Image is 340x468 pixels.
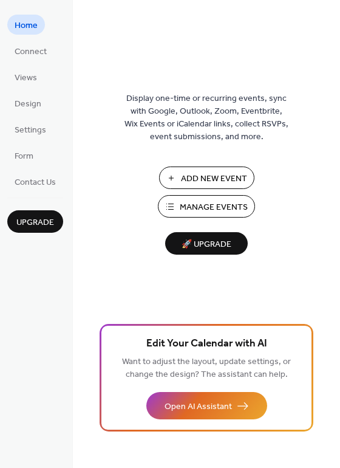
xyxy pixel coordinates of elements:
[15,124,46,137] span: Settings
[7,41,54,61] a: Connect
[165,232,248,255] button: 🚀 Upgrade
[15,19,38,32] span: Home
[7,119,53,139] a: Settings
[7,171,63,191] a: Contact Us
[146,336,267,353] span: Edit Your Calendar with AI
[7,145,41,165] a: Form
[15,72,37,84] span: Views
[7,67,44,87] a: Views
[146,392,267,419] button: Open AI Assistant
[180,201,248,214] span: Manage Events
[7,93,49,113] a: Design
[15,176,56,189] span: Contact Us
[181,173,247,185] span: Add New Event
[15,150,33,163] span: Form
[7,15,45,35] a: Home
[122,354,291,383] span: Want to adjust the layout, update settings, or change the design? The assistant can help.
[7,210,63,233] button: Upgrade
[165,401,232,413] span: Open AI Assistant
[158,195,255,218] button: Manage Events
[15,98,41,111] span: Design
[159,167,254,189] button: Add New Event
[15,46,47,58] span: Connect
[124,92,288,143] span: Display one-time or recurring events, sync with Google, Outlook, Zoom, Eventbrite, Wix Events or ...
[16,216,54,229] span: Upgrade
[172,236,240,253] span: 🚀 Upgrade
